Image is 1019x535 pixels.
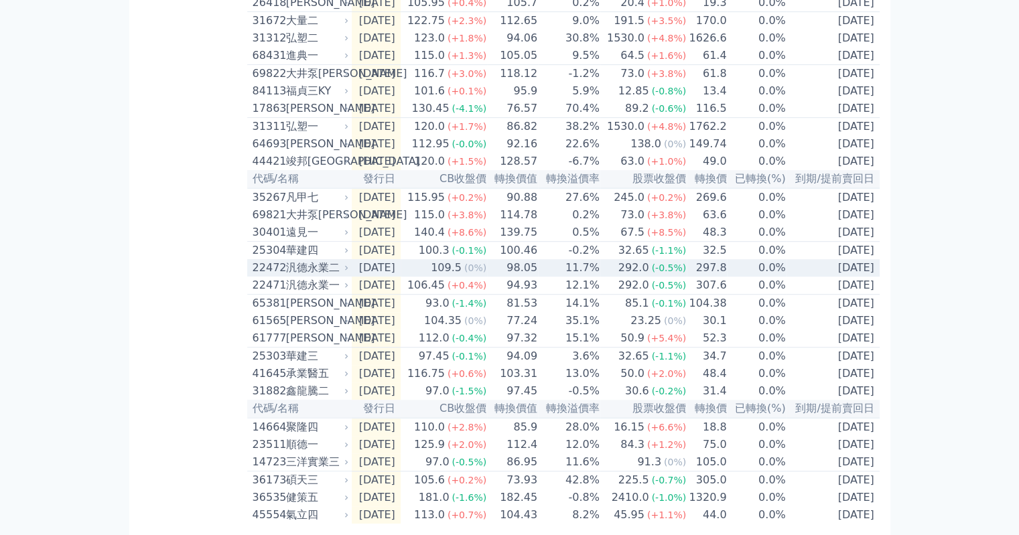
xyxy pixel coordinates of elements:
[411,419,448,435] div: 110.0
[464,262,486,273] span: (0%)
[647,333,686,343] span: (+5.4%)
[727,329,786,348] td: 0.0%
[487,295,538,313] td: 81.53
[616,348,652,364] div: 32.65
[487,153,538,170] td: 128.57
[616,277,652,293] div: 292.0
[687,365,727,382] td: 48.4
[487,348,538,366] td: 94.09
[651,103,686,114] span: (-0.6%)
[538,242,600,260] td: -0.2%
[787,188,880,206] td: [DATE]
[253,136,283,152] div: 64693
[647,227,686,238] span: (+8.5%)
[487,170,538,188] th: 轉換價值
[647,156,686,167] span: (+1.0%)
[618,207,647,223] div: 73.0
[448,210,486,220] span: (+3.8%)
[538,400,600,418] th: 轉換溢價率
[687,329,727,348] td: 52.3
[352,365,401,382] td: [DATE]
[253,100,283,117] div: 17863
[727,65,786,83] td: 0.0%
[727,365,786,382] td: 0.0%
[352,259,401,277] td: [DATE]
[787,65,880,83] td: [DATE]
[286,30,346,46] div: 弘塑二
[416,330,452,346] div: 112.0
[787,365,880,382] td: [DATE]
[253,383,283,399] div: 31882
[448,121,486,132] span: (+1.7%)
[253,295,283,311] div: 65381
[622,100,652,117] div: 89.2
[787,242,880,260] td: [DATE]
[253,366,283,382] div: 41645
[651,298,686,309] span: (-0.1%)
[411,207,448,223] div: 115.0
[538,65,600,83] td: -1.2%
[352,12,401,30] td: [DATE]
[448,280,486,291] span: (+0.4%)
[253,66,283,82] div: 69822
[651,245,686,256] span: (-1.1%)
[487,259,538,277] td: 98.05
[352,118,401,136] td: [DATE]
[687,224,727,242] td: 48.3
[727,100,786,118] td: 0.0%
[727,12,786,30] td: 0.0%
[687,135,727,153] td: 149.74
[538,224,600,242] td: 0.5%
[352,295,401,313] td: [DATE]
[253,348,283,364] div: 25303
[286,48,346,64] div: 進典一
[247,170,352,188] th: 代碼/名稱
[787,29,880,47] td: [DATE]
[352,400,401,418] th: 發行日
[352,418,401,436] td: [DATE]
[286,419,346,435] div: 聚隆四
[604,119,647,135] div: 1530.0
[487,418,538,436] td: 85.9
[405,13,448,29] div: 122.75
[787,295,880,313] td: [DATE]
[452,139,486,149] span: (-0.0%)
[487,329,538,348] td: 97.32
[727,170,786,188] th: 已轉換(%)
[727,29,786,47] td: 0.0%
[538,436,600,453] td: 12.0%
[651,262,686,273] span: (-0.5%)
[428,260,464,276] div: 109.5
[411,48,448,64] div: 115.0
[253,242,283,258] div: 25304
[487,135,538,153] td: 92.16
[604,30,647,46] div: 1530.0
[616,83,652,99] div: 12.85
[253,13,283,29] div: 31672
[253,119,283,135] div: 31311
[687,65,727,83] td: 61.8
[411,66,448,82] div: 116.7
[538,188,600,206] td: 27.6%
[538,135,600,153] td: 22.6%
[286,295,346,311] div: [PERSON_NAME]
[401,400,487,418] th: CB收盤價
[538,382,600,400] td: -0.5%
[352,82,401,100] td: [DATE]
[687,82,727,100] td: 13.4
[487,100,538,118] td: 76.57
[448,156,486,167] span: (+1.5%)
[405,366,448,382] div: 116.75
[687,170,727,188] th: 轉換價
[352,135,401,153] td: [DATE]
[352,170,401,188] th: 發行日
[448,192,486,203] span: (+0.2%)
[247,400,352,418] th: 代碼/名稱
[538,29,600,47] td: 30.8%
[487,382,538,400] td: 97.45
[787,418,880,436] td: [DATE]
[487,29,538,47] td: 94.06
[727,47,786,65] td: 0.0%
[487,47,538,65] td: 105.05
[538,365,600,382] td: 13.0%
